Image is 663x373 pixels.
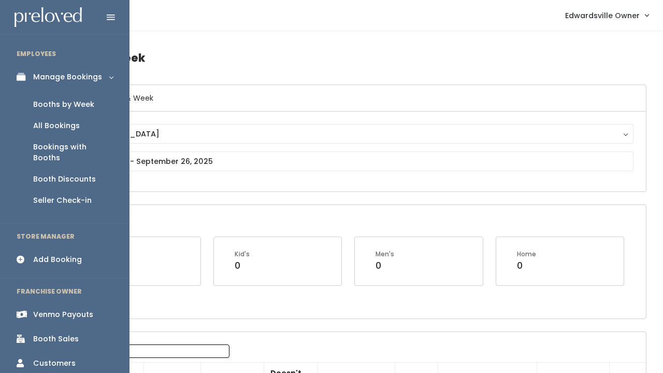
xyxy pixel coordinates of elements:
span: Edwardsville Owner [565,10,640,21]
button: [GEOGRAPHIC_DATA] [66,124,633,144]
label: Search: [60,344,229,358]
div: Men's [376,250,394,259]
div: Venmo Payouts [33,309,93,320]
div: Seller Check-in [33,195,92,206]
img: preloved logo [15,7,82,27]
div: Add Booking [33,254,82,265]
a: Edwardsville Owner [555,4,659,26]
h6: Select Location & Week [53,85,646,112]
div: 0 [517,259,536,272]
div: Customers [33,358,76,369]
div: [GEOGRAPHIC_DATA] [76,128,624,140]
div: Kid's [235,250,250,259]
div: All Bookings [33,120,80,131]
div: Manage Bookings [33,72,102,82]
div: Booth Sales [33,334,79,344]
div: Home [517,250,536,259]
div: 0 [376,259,394,272]
div: 0 [235,259,250,272]
div: Bookings with Booths [33,142,113,163]
h4: Booths by Week [53,44,646,72]
div: Booth Discounts [33,174,96,185]
div: Booths by Week [33,99,94,110]
input: Search: [97,344,229,358]
input: September 20 - September 26, 2025 [66,151,633,171]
